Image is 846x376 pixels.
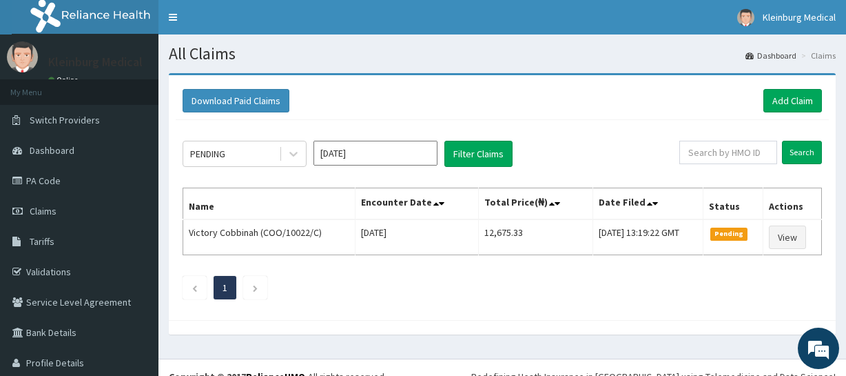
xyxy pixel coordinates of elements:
[313,141,437,166] input: Select Month and Year
[223,281,227,294] a: Page 1 is your current page
[745,50,796,61] a: Dashboard
[183,188,355,220] th: Name
[30,205,56,217] span: Claims
[782,141,822,164] input: Search
[190,147,225,161] div: PENDING
[169,45,836,63] h1: All Claims
[30,235,54,248] span: Tariffs
[737,9,754,26] img: User Image
[798,50,836,61] li: Claims
[7,41,38,72] img: User Image
[30,144,74,157] span: Dashboard
[710,228,748,240] span: Pending
[48,56,143,68] p: Kleinburg Medical
[479,219,593,255] td: 12,675.33
[479,188,593,220] th: Total Price(₦)
[592,188,703,220] th: Date Filed
[763,188,822,220] th: Actions
[769,226,806,249] a: View
[48,75,81,85] a: Online
[192,281,198,294] a: Previous page
[183,89,289,112] button: Download Paid Claims
[30,114,100,126] span: Switch Providers
[679,141,777,164] input: Search by HMO ID
[355,188,479,220] th: Encounter Date
[763,89,822,112] a: Add Claim
[355,219,479,255] td: [DATE]
[183,219,355,255] td: Victory Cobbinah (COO/10022/C)
[703,188,763,220] th: Status
[252,281,258,294] a: Next page
[444,141,513,167] button: Filter Claims
[592,219,703,255] td: [DATE] 13:19:22 GMT
[763,11,836,23] span: Kleinburg Medical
